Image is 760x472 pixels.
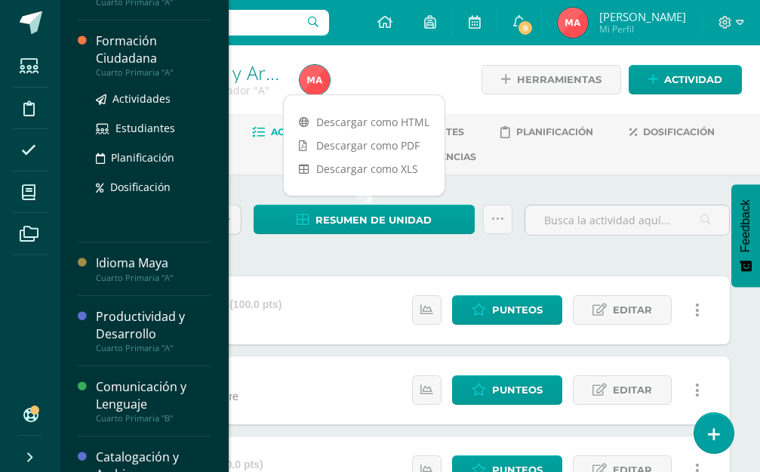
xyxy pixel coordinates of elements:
[96,67,211,78] div: Cuarto Primaria "A"
[96,90,211,107] a: Actividades
[629,120,715,144] a: Dosificación
[739,199,752,252] span: Feedback
[599,9,686,24] span: [PERSON_NAME]
[516,126,593,137] span: Planificación
[96,378,211,424] a: Comunicación y LenguajeCuarto Primaria "B"
[115,121,175,135] span: Estudiantes
[155,390,238,403] span: 19 de Septiembre
[452,375,562,405] a: Punteos
[731,184,760,287] button: Feedback - Mostrar encuesta
[254,205,475,234] a: Resumen de unidad
[112,91,171,106] span: Actividades
[96,343,211,353] div: Cuarto Primaria "A"
[284,157,445,180] a: Descargar como XLS
[96,308,211,353] a: Productividad y DesarrolloCuarto Primaria "A"
[517,66,602,94] span: Herramientas
[629,65,742,94] a: Actividad
[599,23,686,35] span: Mi Perfil
[96,255,211,282] a: Idioma MayaCuarto Primaria "A"
[229,298,282,310] strong: (100.0 pts)
[111,150,174,165] span: Planificación
[643,126,715,137] span: Dosificación
[500,120,593,144] a: Planificación
[110,180,171,194] span: Dosificación
[492,296,543,324] span: Punteos
[300,65,330,95] img: 7b25d53265b86a266d6008bb395da524.png
[271,126,337,137] span: Actividades
[613,376,652,404] span: Editar
[613,296,652,324] span: Editar
[492,376,543,404] span: Punteos
[252,120,337,144] a: Actividades
[211,458,263,470] strong: (100.0 pts)
[452,295,562,325] a: Punteos
[96,149,211,166] a: Planificación
[558,8,588,38] img: 7b25d53265b86a266d6008bb395da524.png
[482,65,621,94] a: Herramientas
[96,178,211,196] a: Dosificación
[315,206,432,234] span: Resumen de unidad
[664,66,722,94] span: Actividad
[96,255,211,272] div: Idioma Maya
[517,20,534,36] span: 9
[96,308,211,343] div: Productividad y Desarrollo
[525,205,729,235] input: Busca la actividad aquí...
[284,110,445,134] a: Descargar como HTML
[96,32,211,78] a: Formación CiudadanaCuarto Primaria "A"
[96,119,211,137] a: Estudiantes
[96,273,211,283] div: Cuarto Primaria "A"
[284,134,445,157] a: Descargar como PDF
[96,378,211,413] div: Comunicación y Lenguaje
[96,413,211,424] div: Cuarto Primaria "B"
[96,32,211,67] div: Formación Ciudadana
